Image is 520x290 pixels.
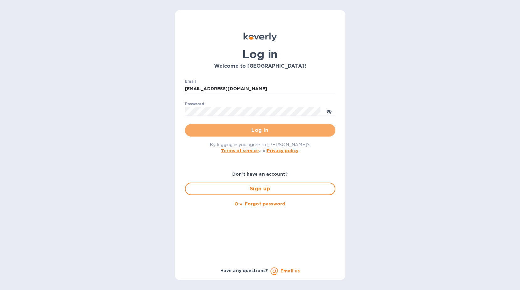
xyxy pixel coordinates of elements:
[221,148,259,153] a: Terms of service
[185,84,335,94] input: Enter email address
[191,185,330,193] span: Sign up
[210,142,310,153] span: By logging in you agree to [PERSON_NAME]'s and .
[281,268,300,273] a: Email us
[244,33,277,41] img: Koverly
[323,105,335,117] button: toggle password visibility
[185,80,196,83] label: Email
[185,183,335,195] button: Sign up
[267,148,298,153] a: Privacy policy
[185,124,335,137] button: Log in
[220,268,268,273] b: Have any questions?
[185,63,335,69] h3: Welcome to [GEOGRAPHIC_DATA]!
[185,102,204,106] label: Password
[232,172,288,177] b: Don't have an account?
[245,201,285,206] u: Forgot password
[185,48,335,61] h1: Log in
[190,127,330,134] span: Log in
